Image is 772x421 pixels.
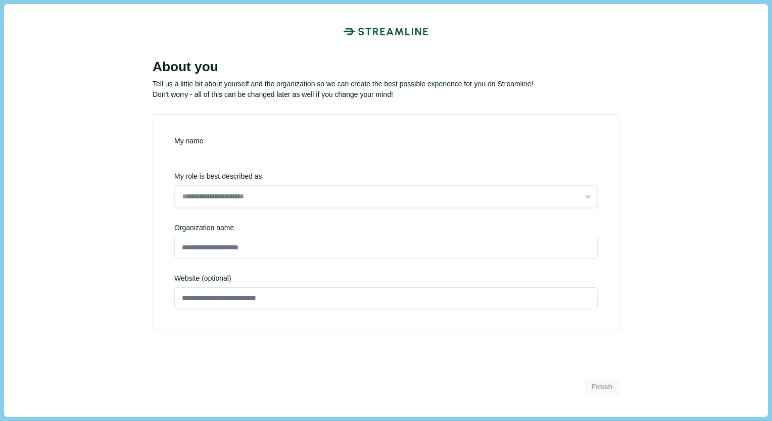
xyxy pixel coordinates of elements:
span: Website (optional) [174,273,598,284]
p: Tell us a little bit about yourself and the organization so we can create the best possible exper... [153,79,619,89]
button: Finish [585,378,619,396]
div: About you [153,59,619,75]
div: Organization name [174,223,598,233]
p: Don't worry - all of this can be changed later as well if you change your mind! [153,89,619,100]
div: My role is best described as [174,171,598,208]
div: My name [174,136,598,146]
